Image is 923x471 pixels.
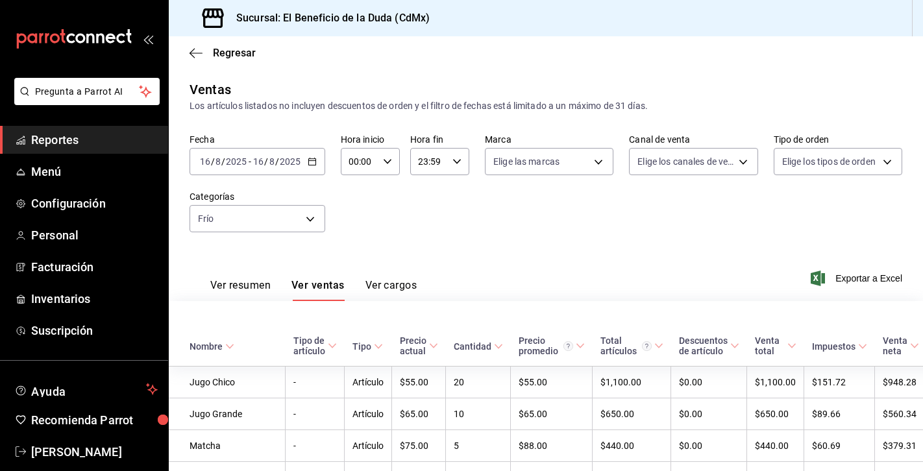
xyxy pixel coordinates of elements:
[493,155,560,168] span: Elige las marcas
[221,156,225,167] span: /
[345,430,392,462] td: Artículo
[190,135,325,144] label: Fecha
[210,279,417,301] div: navigation tabs
[249,156,251,167] span: -
[345,398,392,430] td: Artículo
[400,335,426,356] div: Precio actual
[9,94,160,108] a: Pregunta a Parrot AI
[671,430,747,462] td: $0.00
[31,290,158,308] span: Inventarios
[275,156,279,167] span: /
[190,341,223,352] div: Nombre
[226,10,430,26] h3: Sucursal: El Beneficio de la Duda (CdMx)
[679,335,739,356] span: Descuentos de artículo
[812,341,855,352] div: Impuestos
[293,335,337,356] span: Tipo de artículo
[593,398,671,430] td: $650.00
[671,367,747,398] td: $0.00
[747,398,804,430] td: $650.00
[14,78,160,105] button: Pregunta a Parrot AI
[747,430,804,462] td: $440.00
[293,335,325,356] div: Tipo de artículo
[169,398,286,430] td: Jugo Grande
[31,411,158,429] span: Recomienda Parrot
[392,398,446,430] td: $65.00
[637,155,733,168] span: Elige los canales de venta
[600,335,663,356] span: Total artículos
[812,341,867,352] span: Impuestos
[804,430,875,462] td: $60.69
[352,341,383,352] span: Tipo
[199,156,211,167] input: --
[593,367,671,398] td: $1,100.00
[400,335,438,356] span: Precio actual
[198,212,214,225] span: Frío
[410,135,469,144] label: Hora fin
[225,156,247,167] input: ----
[600,335,652,356] div: Total artículos
[519,335,585,356] span: Precio promedio
[31,258,158,276] span: Facturación
[31,226,158,244] span: Personal
[813,271,902,286] button: Exportar a Excel
[454,341,491,352] div: Cantidad
[883,335,907,356] div: Venta neta
[291,279,345,301] button: Ver ventas
[31,443,158,461] span: [PERSON_NAME]
[286,398,345,430] td: -
[341,135,400,144] label: Hora inicio
[511,398,593,430] td: $65.00
[279,156,301,167] input: ----
[446,430,511,462] td: 5
[804,367,875,398] td: $151.72
[190,341,234,352] span: Nombre
[31,322,158,339] span: Suscripción
[392,367,446,398] td: $55.00
[671,398,747,430] td: $0.00
[883,335,919,356] span: Venta neta
[211,156,215,167] span: /
[190,47,256,59] button: Regresar
[143,34,153,44] button: open_drawer_menu
[511,367,593,398] td: $55.00
[511,430,593,462] td: $88.00
[31,381,141,397] span: Ayuda
[190,192,325,201] label: Categorías
[642,341,652,351] svg: El total artículos considera cambios de precios en los artículos así como costos adicionales por ...
[774,135,902,144] label: Tipo de orden
[782,155,876,168] span: Elige los tipos de orden
[215,156,221,167] input: --
[252,156,264,167] input: --
[169,367,286,398] td: Jugo Chico
[35,85,140,99] span: Pregunta a Parrot AI
[679,335,728,356] div: Descuentos de artículo
[365,279,417,301] button: Ver cargos
[454,341,503,352] span: Cantidad
[593,430,671,462] td: $440.00
[190,80,231,99] div: Ventas
[286,367,345,398] td: -
[446,367,511,398] td: 20
[169,430,286,462] td: Matcha
[31,195,158,212] span: Configuración
[755,335,785,356] div: Venta total
[31,163,158,180] span: Menú
[190,99,902,113] div: Los artículos listados no incluyen descuentos de orden y el filtro de fechas está limitado a un m...
[286,430,345,462] td: -
[352,341,371,352] div: Tipo
[213,47,256,59] span: Regresar
[629,135,757,144] label: Canal de venta
[392,430,446,462] td: $75.00
[210,279,271,301] button: Ver resumen
[31,131,158,149] span: Reportes
[563,341,573,351] svg: Precio promedio = Total artículos / cantidad
[747,367,804,398] td: $1,100.00
[264,156,268,167] span: /
[519,335,573,356] div: Precio promedio
[804,398,875,430] td: $89.66
[446,398,511,430] td: 10
[485,135,613,144] label: Marca
[269,156,275,167] input: --
[755,335,796,356] span: Venta total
